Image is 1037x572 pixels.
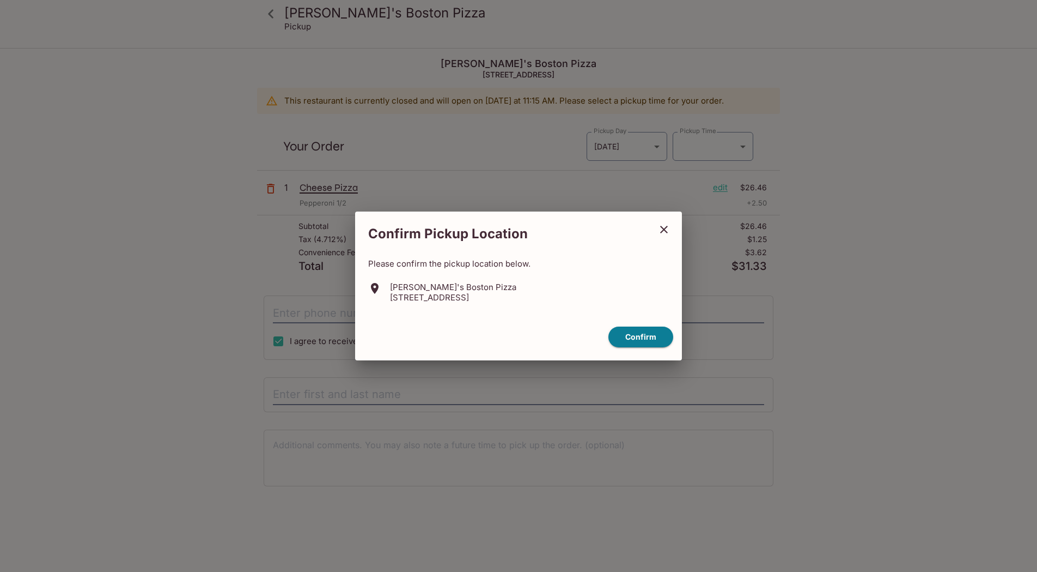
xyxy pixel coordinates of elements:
[390,292,516,303] p: [STREET_ADDRESS]
[608,327,673,348] button: confirm
[650,216,678,243] button: close
[368,258,669,269] p: Please confirm the pickup location below.
[355,220,650,248] h2: Confirm Pickup Location
[390,282,516,292] p: [PERSON_NAME]'s Boston Pizza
